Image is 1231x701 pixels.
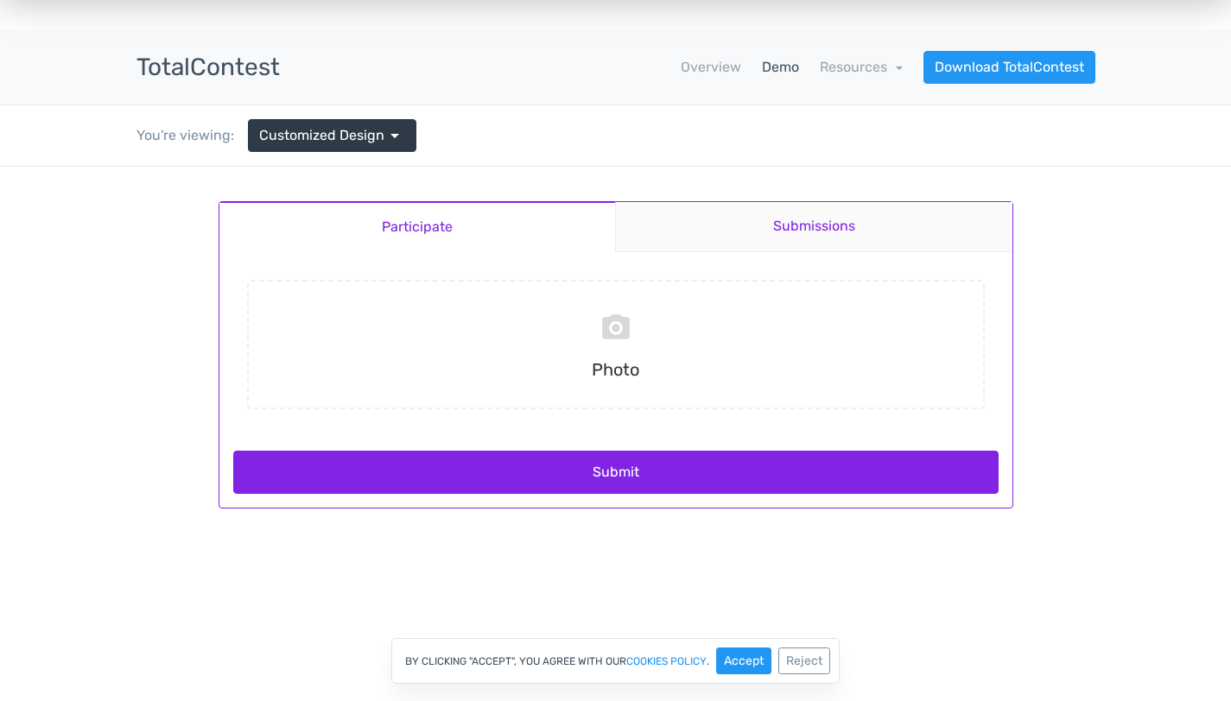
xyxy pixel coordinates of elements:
[716,647,771,674] button: Accept
[136,125,248,146] div: You're viewing:
[259,125,384,146] span: Customized Design
[136,54,280,81] h3: TotalContest
[762,57,799,78] a: Demo
[384,125,405,146] span: arrow_drop_down
[923,51,1095,84] a: Download TotalContest
[615,35,1012,85] a: Submissions
[219,35,616,85] a: Participate
[233,284,999,327] button: Submit
[778,647,830,674] button: Reject
[681,57,741,78] a: Overview
[248,119,416,152] a: Customized Design arrow_drop_down
[626,656,707,666] a: cookies policy
[820,59,903,75] a: Resources
[391,638,840,684] div: By clicking "Accept", you agree with our .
